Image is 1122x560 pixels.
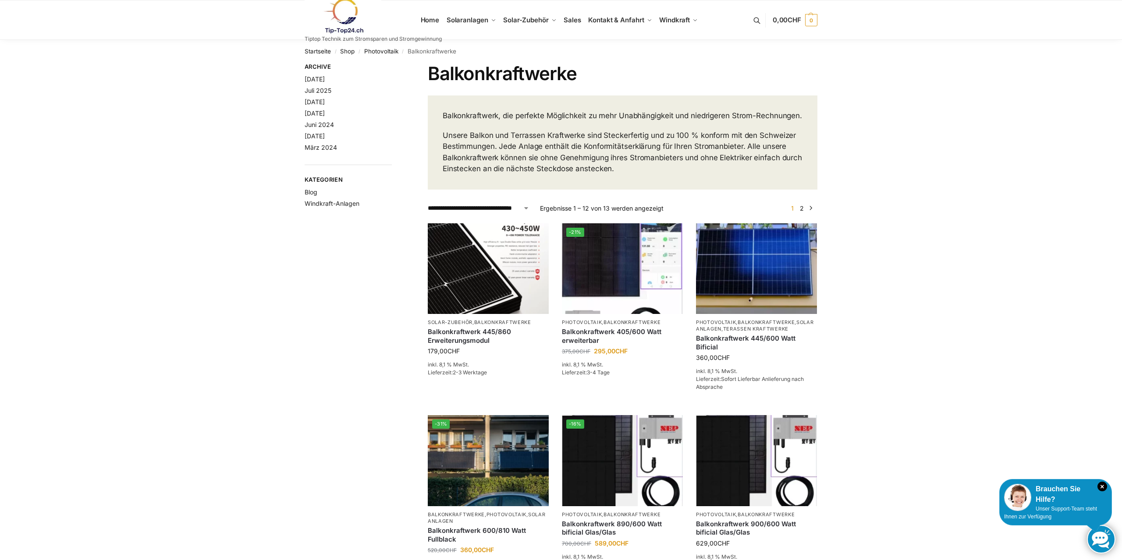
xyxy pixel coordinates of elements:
[305,144,337,151] a: März 2024
[355,48,364,55] span: /
[1004,484,1107,505] div: Brauchen Sie Hilfe?
[696,376,804,390] span: Lieferzeit:
[447,16,488,24] span: Solaranlagen
[615,347,628,355] span: CHF
[808,204,814,213] a: →
[398,48,408,55] span: /
[428,415,549,506] img: 2 Balkonkraftwerke
[428,319,472,325] a: Solar-Zubehör
[696,367,817,375] p: inkl. 8,1 % MwSt.
[460,546,494,553] bdi: 360,00
[446,547,457,553] span: CHF
[1097,482,1107,491] i: Schließen
[616,539,628,547] span: CHF
[500,0,560,40] a: Solar-Zubehör
[696,223,817,314] img: Solaranlage für den kleinen Balkon
[788,16,801,24] span: CHF
[447,347,460,355] span: CHF
[580,540,591,547] span: CHF
[562,415,683,506] a: -16%Bificiales Hochleistungsmodul
[305,63,392,71] span: Archive
[540,204,664,213] p: Ergebnisse 1 – 12 von 13 werden angezeigt
[340,48,355,55] a: Shop
[305,98,325,106] a: [DATE]
[305,121,334,128] a: Juni 2024
[364,48,398,55] a: Photovoltaik
[428,361,549,369] p: inkl. 8,1 % MwSt.
[773,16,801,24] span: 0,00
[696,539,730,547] bdi: 629,00
[798,204,806,212] a: Seite 2
[560,0,585,40] a: Sales
[656,0,702,40] a: Windkraft
[428,63,817,85] h1: Balkonkraftwerke
[604,511,660,518] a: Balkonkraftwerke
[595,539,628,547] bdi: 589,00
[428,511,546,524] a: Solaranlagen
[564,16,581,24] span: Sales
[604,319,660,325] a: Balkonkraftwerke
[428,526,549,543] a: Balkonkraftwerk 600/810 Watt Fullblack
[585,0,656,40] a: Kontakt & Anfahrt
[696,415,817,506] img: Bificiales Hochleistungsmodul
[428,547,457,553] bdi: 520,00
[696,334,817,351] a: Balkonkraftwerk 445/600 Watt Bificial
[562,223,683,314] a: -21%Steckerfertig Plug & Play mit 410 Watt
[305,87,331,94] a: Juli 2025
[1004,506,1097,520] span: Unser Support-Team steht Ihnen zur Verfügung
[562,348,590,355] bdi: 375,00
[562,540,591,547] bdi: 700,00
[789,204,796,212] span: Seite 1
[562,328,683,345] a: Balkonkraftwerk 405/600 Watt erweiterbar
[587,369,610,376] span: 3-4 Tage
[1004,484,1031,511] img: Customer service
[503,16,549,24] span: Solar-Zubehör
[696,520,817,537] a: Balkonkraftwerk 900/600 Watt bificial Glas/Glas
[443,110,802,122] p: Balkonkraftwerk, die perfekte Möglichkeit zu mehr Unabhängigkeit und niedrigeren Strom-Rechnungen.
[562,520,683,537] a: Balkonkraftwerk 890/600 Watt bificial Glas/Glas
[579,348,590,355] span: CHF
[428,347,460,355] bdi: 179,00
[428,223,549,314] img: Balkonkraftwerk 445/860 Erweiterungsmodul
[443,0,499,40] a: Solaranlagen
[305,188,317,196] a: Blog
[428,204,529,213] select: Shop-Reihenfolge
[305,48,331,55] a: Startseite
[588,16,644,24] span: Kontakt & Anfahrt
[696,319,736,325] a: Photovoltaik
[305,40,817,63] nav: Breadcrumb
[696,319,814,332] a: Solaranlagen
[562,369,610,376] span: Lieferzeit:
[305,36,442,42] p: Tiptop Technik zum Stromsparen und Stromgewinnung
[305,132,325,140] a: [DATE]
[562,319,602,325] a: Photovoltaik
[562,223,683,314] img: Steckerfertig Plug & Play mit 410 Watt
[305,200,359,207] a: Windkraft-Anlagen
[696,511,736,518] a: Photovoltaik
[805,14,817,26] span: 0
[392,63,397,73] button: Close filters
[659,16,690,24] span: Windkraft
[738,511,795,518] a: Balkonkraftwerke
[786,204,817,213] nav: Produkt-Seitennummerierung
[486,511,526,518] a: Photovoltaik
[428,511,549,525] p: , ,
[305,109,325,117] a: [DATE]
[717,354,730,361] span: CHF
[305,176,392,184] span: Kategorien
[474,319,531,325] a: Balkonkraftwerke
[594,347,628,355] bdi: 295,00
[482,546,494,553] span: CHF
[428,328,549,345] a: Balkonkraftwerk 445/860 Erweiterungsmodul
[562,511,683,518] p: ,
[428,415,549,506] a: -31%2 Balkonkraftwerke
[696,511,817,518] p: ,
[305,75,325,83] a: [DATE]
[738,319,795,325] a: Balkonkraftwerke
[696,319,817,333] p: , , ,
[696,354,730,361] bdi: 360,00
[723,326,788,332] a: Terassen Kraftwerke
